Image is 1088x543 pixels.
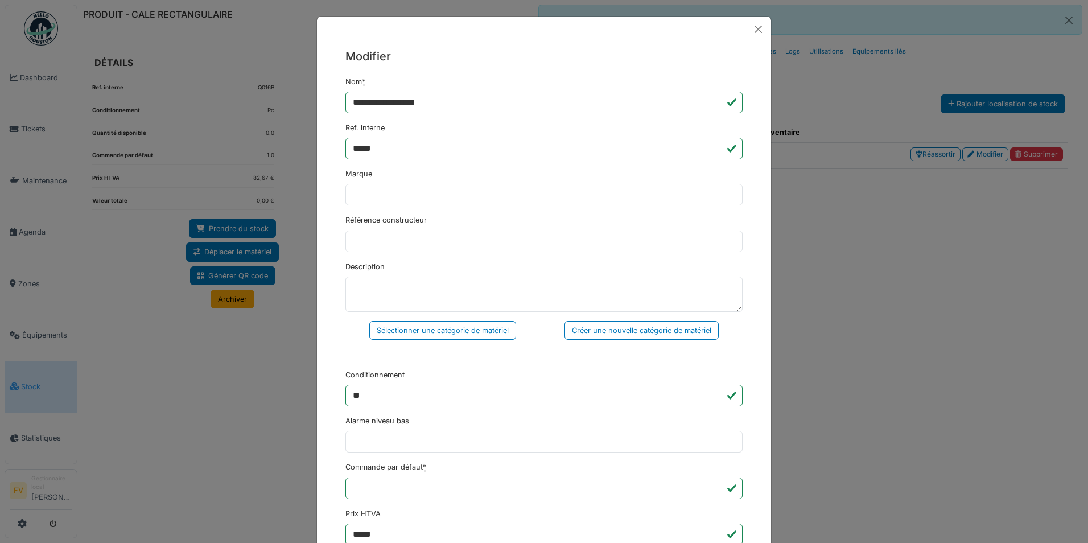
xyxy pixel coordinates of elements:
[423,463,426,471] abbr: Requis
[345,261,385,272] label: Description
[345,76,365,87] label: Nom
[564,321,719,340] div: Créer une nouvelle catégorie de matériel
[750,21,766,38] button: Close
[345,369,405,380] label: Conditionnement
[345,508,381,519] label: Prix HTVA
[345,462,426,472] label: Commande par défaut
[345,122,385,133] label: Ref. interne
[345,48,743,65] h5: Modifier
[345,215,427,225] label: Référence constructeur
[345,168,372,179] label: Marque
[345,416,409,426] label: Alarme niveau bas
[362,77,365,86] abbr: Requis
[369,321,516,340] div: Sélectionner une catégorie de matériel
